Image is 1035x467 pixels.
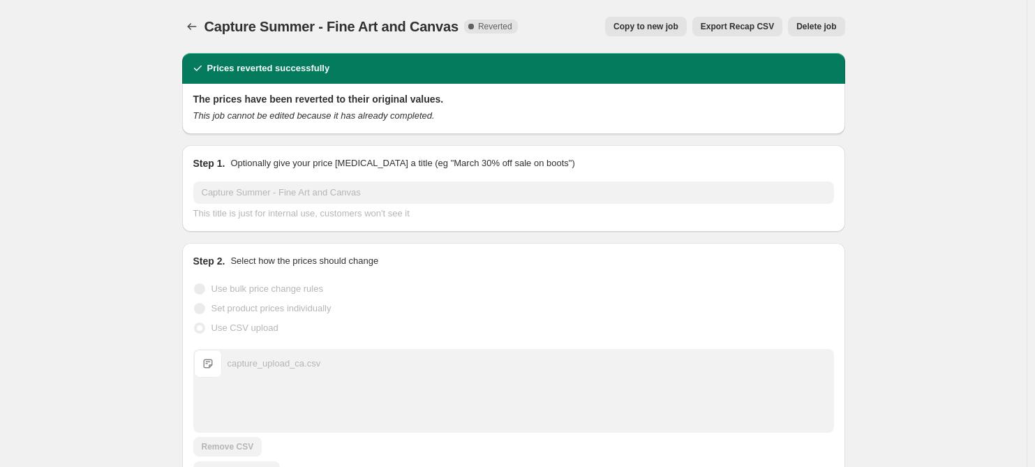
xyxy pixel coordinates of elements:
button: Delete job [788,17,844,36]
span: Use bulk price change rules [211,283,323,294]
i: This job cannot be edited because it has already completed. [193,110,435,121]
p: Select how the prices should change [230,254,378,268]
h2: The prices have been reverted to their original values. [193,92,834,106]
button: Copy to new job [605,17,687,36]
button: Export Recap CSV [692,17,782,36]
span: Reverted [478,21,512,32]
h2: Step 1. [193,156,225,170]
span: Export Recap CSV [701,21,774,32]
span: Use CSV upload [211,323,278,333]
p: Optionally give your price [MEDICAL_DATA] a title (eg "March 30% off sale on boots") [230,156,574,170]
span: Delete job [796,21,836,32]
h2: Step 2. [193,254,225,268]
div: capture_upload_ca.csv [228,357,321,371]
input: 30% off holiday sale [193,181,834,204]
span: Copy to new job [613,21,678,32]
span: Capture Summer - Fine Art and Canvas [204,19,459,34]
h2: Prices reverted successfully [207,61,330,75]
button: Price change jobs [182,17,202,36]
span: Set product prices individually [211,303,332,313]
span: This title is just for internal use, customers won't see it [193,208,410,218]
